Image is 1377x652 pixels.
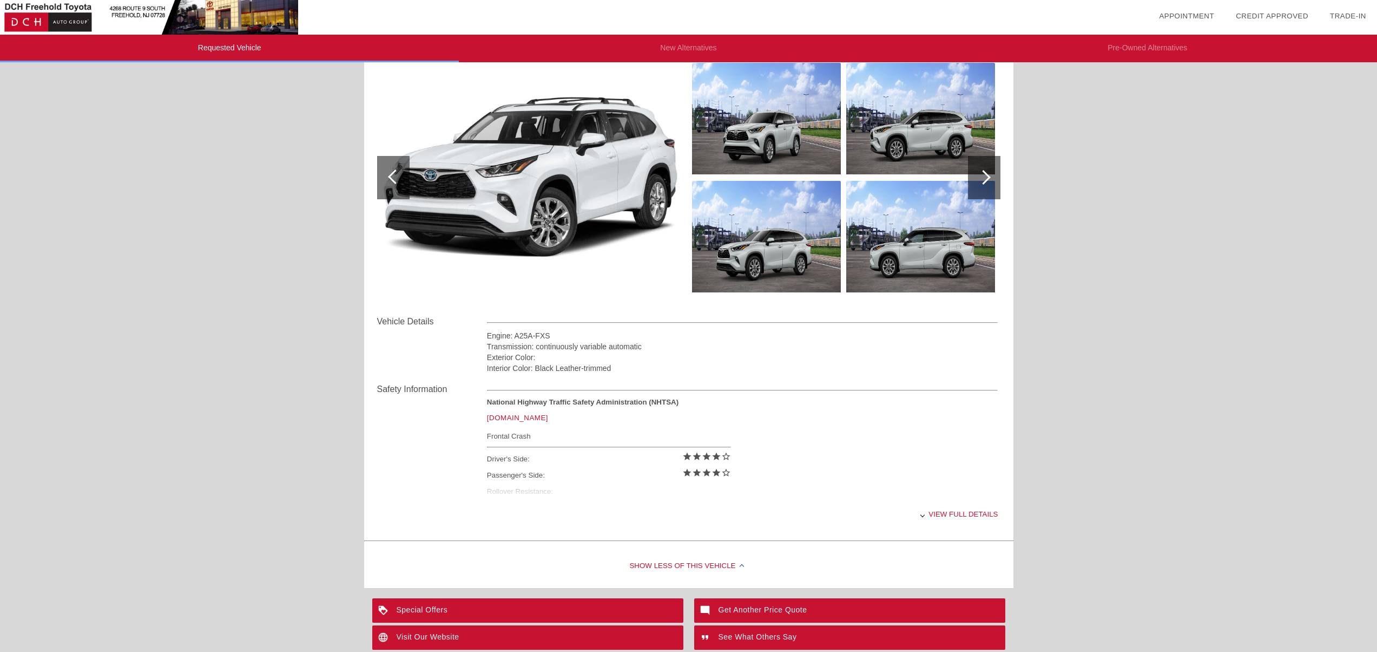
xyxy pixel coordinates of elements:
[1330,12,1366,20] a: Trade-In
[487,398,678,406] strong: National Highway Traffic Safety Administration (NHTSA)
[682,468,692,478] i: star
[692,468,702,478] i: star
[721,452,731,461] i: star_border
[702,452,711,461] i: star
[487,363,998,374] div: Interior Color: Black Leather-trimmed
[487,352,998,363] div: Exterior Color:
[377,63,684,292] img: 105dc13604365b5794bcc844e2f80b42x.jpg
[711,468,721,478] i: star
[682,452,692,461] i: star
[692,63,841,174] img: 53f0ad1913f745c79ee302b280678e01.png
[377,315,487,328] div: Vehicle Details
[487,451,731,467] div: Driver's Side:
[846,181,995,292] img: baa001e51cfd1a82601e9e9b6910f8df.png
[372,598,683,623] a: Special Offers
[1236,12,1308,20] a: Credit Approved
[846,63,995,174] img: 21d3a98d6051cce3f8e87c5b76f2a614.png
[487,501,998,527] div: View full details
[364,545,1013,588] div: Show Less of this Vehicle
[692,452,702,461] i: star
[1159,12,1214,20] a: Appointment
[702,468,711,478] i: star
[377,383,487,396] div: Safety Information
[694,598,1005,623] a: Get Another Price Quote
[372,598,397,623] img: ic_loyalty_white_24dp_2x.png
[694,625,719,650] img: ic_format_quote_white_24dp_2x.png
[918,35,1377,62] li: Pre-Owned Alternatives
[372,625,683,650] a: Visit Our Website
[372,625,397,650] img: ic_language_white_24dp_2x.png
[694,625,1005,650] a: See What Others Say
[711,452,721,461] i: star
[487,341,998,352] div: Transmission: continuously variable automatic
[694,598,719,623] img: ic_mode_comment_white_24dp_2x.png
[487,429,731,443] div: Frontal Crash
[487,414,548,422] a: [DOMAIN_NAME]
[459,35,918,62] li: New Alternatives
[692,181,841,292] img: e30e5fbce9a3f818f101bee876aac21a.png
[487,467,731,484] div: Passenger's Side:
[721,468,731,478] i: star_border
[487,330,998,341] div: Engine: A25A-FXS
